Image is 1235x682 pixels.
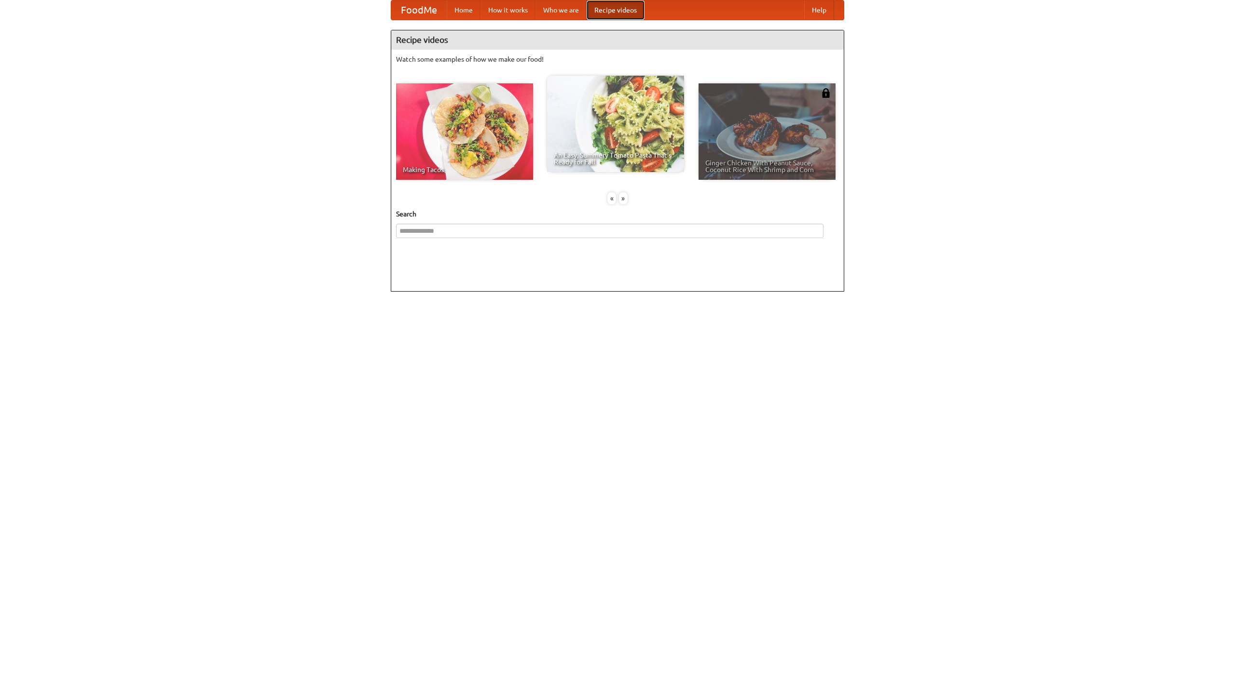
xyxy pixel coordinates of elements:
a: Home [447,0,480,20]
a: Making Tacos [396,83,533,180]
h5: Search [396,209,839,219]
a: An Easy, Summery Tomato Pasta That's Ready for Fall [547,76,684,172]
div: « [607,192,616,204]
span: Making Tacos [403,166,526,173]
a: FoodMe [391,0,447,20]
span: An Easy, Summery Tomato Pasta That's Ready for Fall [554,152,677,165]
h4: Recipe videos [391,30,844,50]
img: 483408.png [821,88,831,98]
p: Watch some examples of how we make our food! [396,54,839,64]
a: Who we are [535,0,587,20]
a: How it works [480,0,535,20]
div: » [619,192,628,204]
a: Help [804,0,834,20]
a: Recipe videos [587,0,645,20]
